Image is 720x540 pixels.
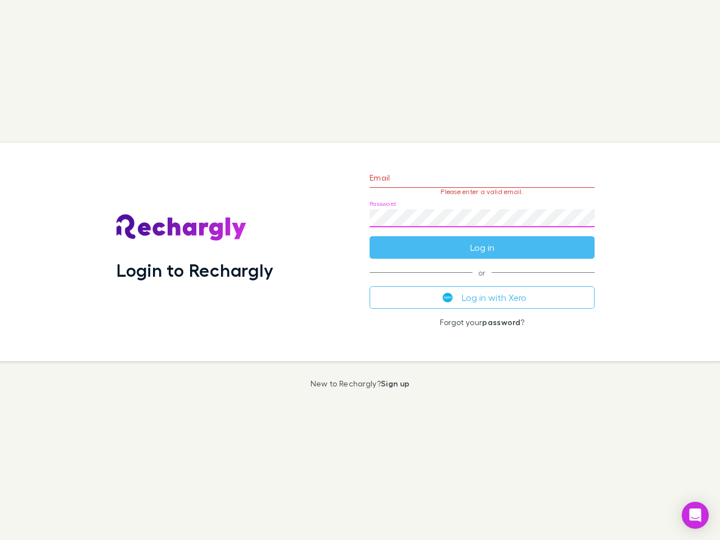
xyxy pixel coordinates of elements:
[370,236,595,259] button: Log in
[370,200,396,208] label: Password
[116,259,273,281] h1: Login to Rechargly
[370,286,595,309] button: Log in with Xero
[116,214,247,241] img: Rechargly's Logo
[370,272,595,273] span: or
[682,502,709,529] div: Open Intercom Messenger
[482,317,520,327] a: password
[370,188,595,196] p: Please enter a valid email.
[370,318,595,327] p: Forgot your ?
[443,292,453,303] img: Xero's logo
[381,379,409,388] a: Sign up
[310,379,410,388] p: New to Rechargly?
